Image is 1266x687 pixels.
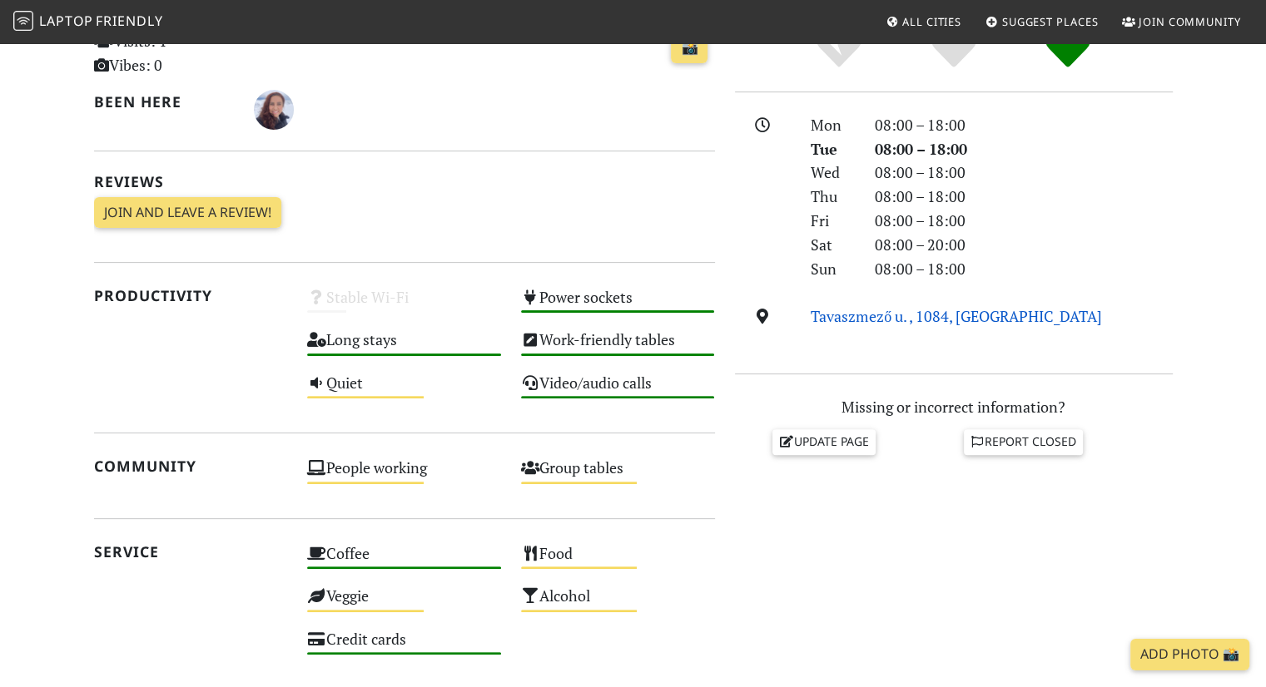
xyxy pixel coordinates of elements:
[801,137,864,161] div: Tue
[865,257,1183,281] div: 08:00 – 18:00
[902,14,961,29] span: All Cities
[772,429,876,454] a: Update page
[511,369,725,412] div: Video/audio calls
[511,284,725,326] div: Power sockets
[735,395,1173,419] p: Missing or incorrect information?
[297,369,511,412] div: Quiet
[1130,639,1249,670] a: Add Photo 📸
[801,161,864,185] div: Wed
[297,326,511,368] div: Long stays
[671,32,707,64] a: 📸
[297,540,511,582] div: Coffee
[1139,14,1241,29] span: Join Community
[94,173,715,190] h2: Reviews
[801,185,864,209] div: Thu
[13,11,33,31] img: LaptopFriendly
[297,582,511,625] div: Veggie
[511,582,725,625] div: Alcohol
[1115,7,1248,37] a: Join Community
[254,90,294,130] img: 4801-milena.jpg
[297,625,511,668] div: Credit cards
[1002,14,1099,29] span: Suggest Places
[39,12,93,30] span: Laptop
[511,326,725,368] div: Work-friendly tables
[94,93,235,111] h2: Been here
[979,7,1105,37] a: Suggest Places
[254,98,294,118] span: Milena Bautz
[297,454,511,497] div: People working
[879,7,968,37] a: All Cities
[297,284,511,326] div: Stable Wi-Fi
[1010,25,1125,71] div: Definitely!
[964,429,1084,454] a: Report closed
[865,161,1183,185] div: 08:00 – 18:00
[511,540,725,582] div: Food
[801,113,864,137] div: Mon
[801,257,864,281] div: Sun
[865,113,1183,137] div: 08:00 – 18:00
[865,233,1183,257] div: 08:00 – 20:00
[13,7,163,37] a: LaptopFriendly LaptopFriendly
[94,287,288,304] h2: Productivity
[801,233,864,257] div: Sat
[801,209,864,233] div: Fri
[896,25,1011,71] div: Yes
[865,185,1183,209] div: 08:00 – 18:00
[94,543,288,561] h2: Service
[865,137,1183,161] div: 08:00 – 18:00
[811,306,1102,326] a: Tavaszmező u. , 1084, [GEOGRAPHIC_DATA]
[94,197,281,229] a: Join and leave a review!
[511,454,725,497] div: Group tables
[782,25,896,71] div: No
[94,457,288,475] h2: Community
[94,29,288,77] p: Visits: 1 Vibes: 0
[865,209,1183,233] div: 08:00 – 18:00
[96,12,162,30] span: Friendly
